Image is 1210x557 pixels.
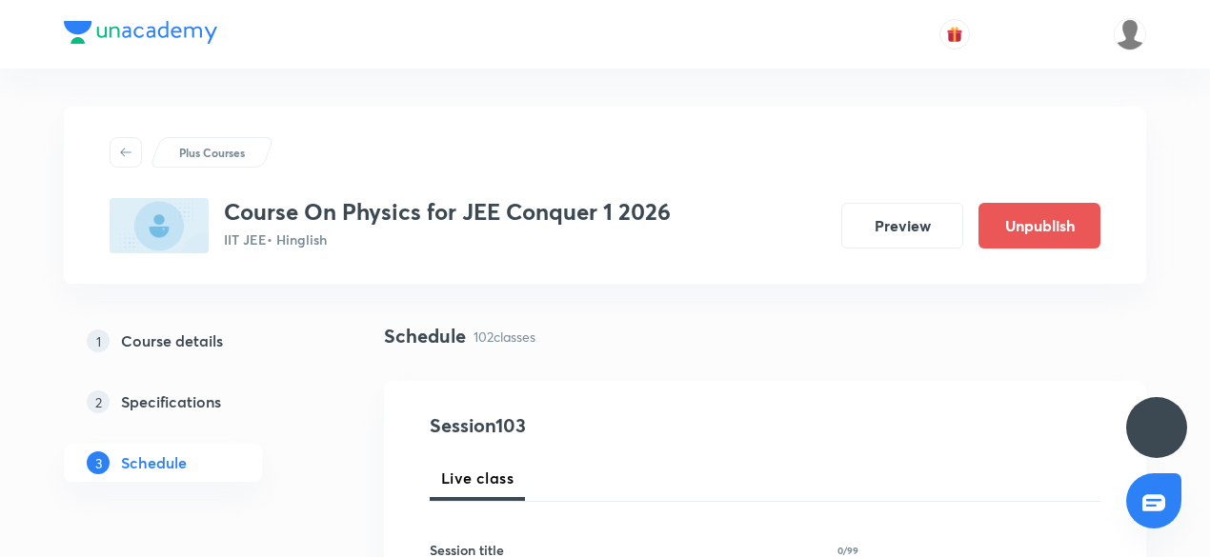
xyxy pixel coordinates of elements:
p: 0/99 [837,546,858,555]
a: 1Course details [64,322,323,360]
h4: Schedule [384,322,466,350]
h4: Session 103 [430,411,777,440]
p: 2 [87,390,110,413]
img: avatar [946,26,963,43]
img: 4A759E69-DD8F-400E-BA6A-C1EF3FA09744_plus.png [110,198,209,253]
button: Unpublish [978,203,1100,249]
p: Plus Courses [179,144,245,161]
a: Company Logo [64,21,217,49]
button: avatar [939,19,970,50]
a: 2Specifications [64,383,323,421]
button: Preview [841,203,963,249]
h5: Specifications [121,390,221,413]
h5: Schedule [121,451,187,474]
p: IIT JEE • Hinglish [224,229,671,249]
img: ttu [1145,416,1168,439]
p: 3 [87,451,110,474]
p: 102 classes [474,327,535,347]
span: Live class [441,467,514,489]
h5: Course details [121,329,223,352]
h3: Course On Physics for JEE Conquer 1 2026 [224,198,671,226]
img: Ankit Porwal [1114,18,1146,50]
p: 1 [87,329,110,352]
img: Company Logo [64,21,217,44]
